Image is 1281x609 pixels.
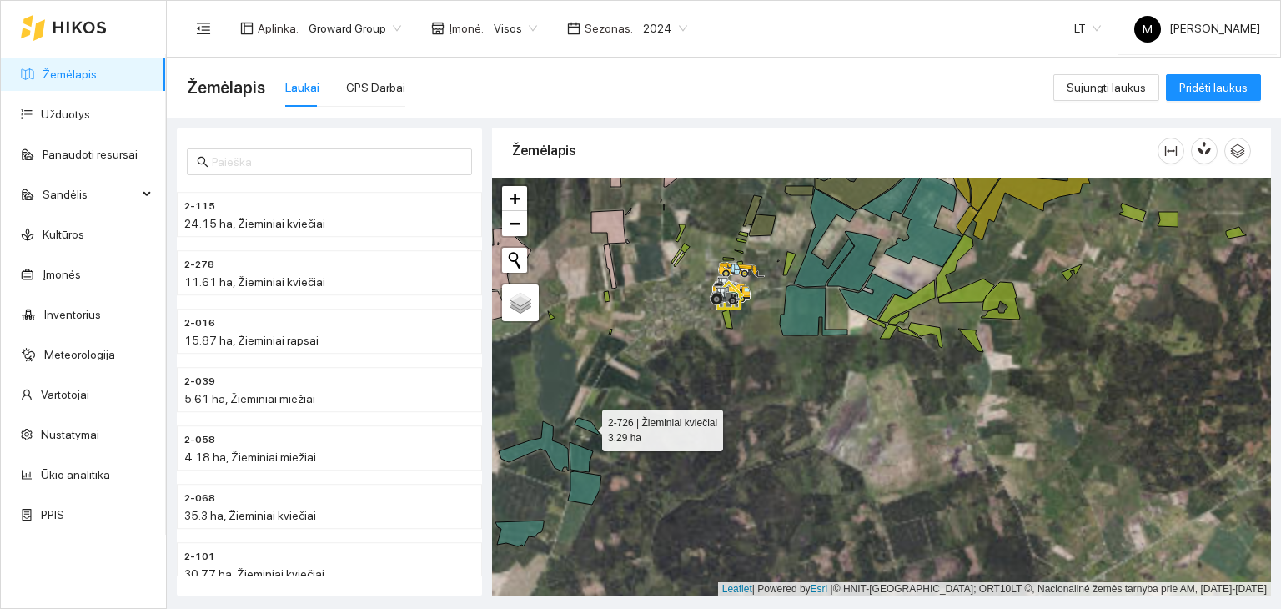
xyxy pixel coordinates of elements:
[41,388,89,401] a: Vartotojai
[184,199,215,214] span: 2-115
[1166,74,1261,101] button: Pridėti laukus
[41,508,64,521] a: PPIS
[41,468,110,481] a: Ūkio analitika
[1053,74,1159,101] button: Sujungti laukus
[502,211,527,236] a: Zoom out
[184,432,215,448] span: 2-058
[187,74,265,101] span: Žemėlapis
[196,21,211,36] span: menu-fold
[184,374,215,390] span: 2-039
[184,549,215,565] span: 2-101
[510,188,520,209] span: +
[44,308,101,321] a: Inventorius
[184,509,316,522] span: 35.3 ha, Žieminiai kviečiai
[722,583,752,595] a: Leaflet
[184,315,215,331] span: 2-016
[184,275,325,289] span: 11.61 ha, Žieminiai kviečiai
[43,268,81,281] a: Įmonės
[184,450,316,464] span: 4.18 ha, Žieminiai miežiai
[1074,16,1101,41] span: LT
[44,348,115,361] a: Meteorologija
[240,22,254,35] span: layout
[184,334,319,347] span: 15.87 ha, Žieminiai rapsai
[1143,16,1153,43] span: M
[831,583,833,595] span: |
[449,19,484,38] span: Įmonė :
[197,156,208,168] span: search
[643,16,687,41] span: 2024
[512,127,1158,174] div: Žemėlapis
[258,19,299,38] span: Aplinka :
[41,108,90,121] a: Užduotys
[184,217,325,230] span: 24.15 ha, Žieminiai kviečiai
[43,148,138,161] a: Panaudoti resursai
[502,248,527,273] button: Initiate a new search
[285,78,319,97] div: Laukai
[43,228,84,241] a: Kultūros
[309,16,401,41] span: Groward Group
[41,428,99,441] a: Nustatymai
[184,567,324,581] span: 30.77 ha, Žieminiai kviečiai
[431,22,445,35] span: shop
[346,78,405,97] div: GPS Darbai
[1134,22,1260,35] span: [PERSON_NAME]
[494,16,537,41] span: Visos
[585,19,633,38] span: Sezonas :
[184,392,315,405] span: 5.61 ha, Žieminiai miežiai
[43,178,138,211] span: Sandėlis
[1158,138,1184,164] button: column-width
[1158,144,1183,158] span: column-width
[502,284,539,321] a: Layers
[1053,81,1159,94] a: Sujungti laukus
[510,213,520,234] span: −
[1166,81,1261,94] a: Pridėti laukus
[811,583,828,595] a: Esri
[184,257,214,273] span: 2-278
[43,68,97,81] a: Žemėlapis
[184,491,215,506] span: 2-068
[718,582,1271,596] div: | Powered by © HNIT-[GEOGRAPHIC_DATA]; ORT10LT ©, Nacionalinė žemės tarnyba prie AM, [DATE]-[DATE]
[187,12,220,45] button: menu-fold
[1179,78,1248,97] span: Pridėti laukus
[567,22,580,35] span: calendar
[502,186,527,211] a: Zoom in
[1067,78,1146,97] span: Sujungti laukus
[212,153,462,171] input: Paieška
